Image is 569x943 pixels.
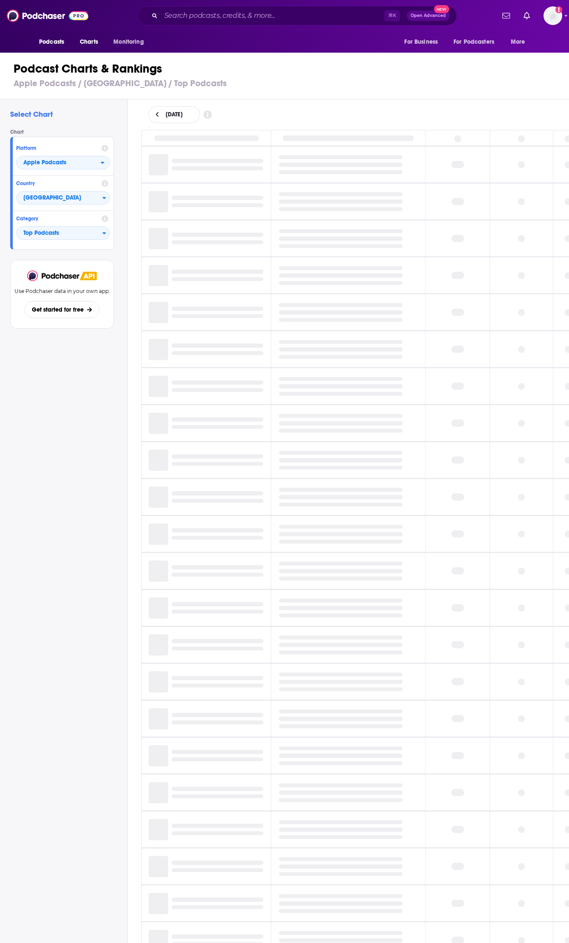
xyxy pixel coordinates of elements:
[454,36,494,48] span: For Podcasters
[16,226,110,240] button: Categories
[80,36,98,48] span: Charts
[113,36,144,48] span: Monitoring
[14,78,563,89] h3: Apple Podcasts / [GEOGRAPHIC_DATA] / Top Podcasts
[511,36,525,48] span: More
[74,34,103,50] a: Charts
[434,5,449,13] span: New
[555,6,562,13] svg: Add a profile image
[384,10,400,21] span: ⌘ K
[16,180,98,186] h4: Country
[33,34,75,50] button: open menu
[14,288,110,294] p: Use Podchaser data in your own app.
[407,11,450,21] button: Open AdvancedNew
[411,14,446,18] span: Open Advanced
[25,301,99,318] button: Get started for free
[161,9,384,23] input: Search podcasts, credits, & more...
[7,8,88,24] img: Podchaser - Follow, Share and Rate Podcasts
[16,156,110,169] h2: Platforms
[17,226,102,241] span: Top Podcasts
[10,110,121,119] h2: Select Chart
[404,36,438,48] span: For Business
[23,160,66,166] span: Apple Podcasts
[448,34,507,50] button: open menu
[32,306,84,313] span: Get started for free
[166,112,183,118] span: [DATE]
[499,8,513,23] a: Show notifications dropdown
[39,36,64,48] span: Podcasts
[505,34,536,50] button: open menu
[10,129,121,135] h4: Chart
[14,61,563,76] h1: Podcast Charts & Rankings
[17,191,102,205] span: [GEOGRAPHIC_DATA]
[544,6,562,25] span: Logged in as itang
[16,191,110,205] button: Countries
[520,8,533,23] a: Show notifications dropdown
[398,34,448,50] button: open menu
[544,6,562,25] button: Show profile menu
[27,270,80,281] img: Podchaser - Follow, Share and Rate Podcasts
[16,156,110,169] button: open menu
[544,6,562,25] img: User Profile
[16,216,98,222] h4: Category
[16,145,98,151] h4: Platform
[80,272,97,280] img: Podchaser API banner
[107,34,155,50] button: open menu
[138,6,457,25] div: Search podcasts, credits, & more...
